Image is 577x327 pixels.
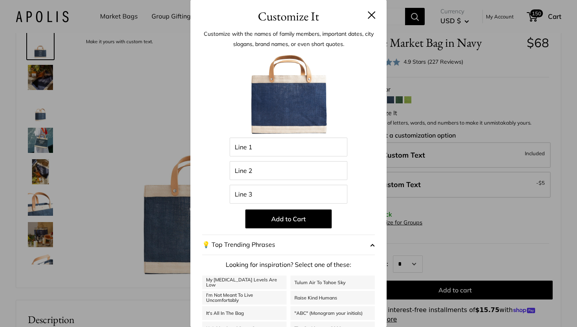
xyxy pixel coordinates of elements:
[202,276,287,289] a: My [MEDICAL_DATA] Levels Are Low
[202,235,375,255] button: 💡 Top Trending Phrases
[290,276,375,289] a: Tulum Air To Tahoe Sky
[202,29,375,49] p: Customize with the names of family members, important dates, city slogans, brand names, or even s...
[245,51,332,138] img: BlankForCustomizer_PMB_Navy.jpg
[202,291,287,305] a: I'm Not Meant To Live Uncomfortably
[245,209,332,228] button: Add to Cart
[290,291,375,305] a: Raise Kind Humans
[202,306,287,320] a: It's All In The Bag
[202,7,375,26] h3: Customize It
[290,306,375,320] a: "ABC" (Monogram your initials)
[202,259,375,271] p: Looking for inspiration? Select one of these:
